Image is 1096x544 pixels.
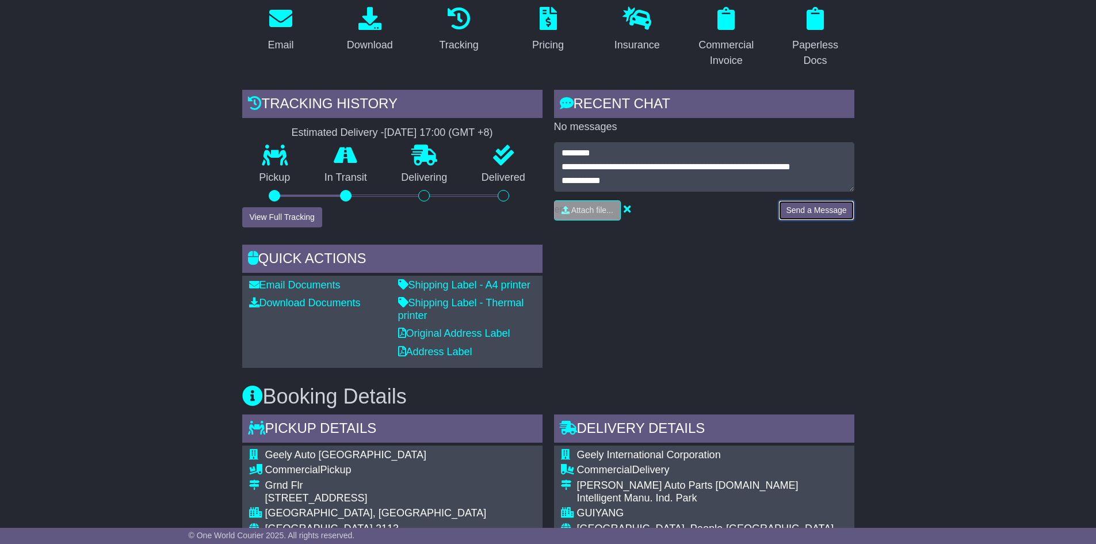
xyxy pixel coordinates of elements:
div: Grnd Flr [265,480,526,492]
span: [GEOGRAPHIC_DATA], People-[GEOGRAPHIC_DATA] [577,523,834,534]
div: [DATE] 17:00 (GMT +8) [384,127,493,139]
span: 2113 [376,523,399,534]
p: In Transit [307,172,384,184]
div: Download [347,37,393,53]
a: Paperless Docs [777,3,854,73]
div: Delivery [577,464,847,477]
div: Quick Actions [242,245,543,276]
a: Insurance [607,3,667,57]
a: Address Label [398,346,472,357]
p: Delivered [464,172,543,184]
div: Intelligent Manu. Ind. Park [577,492,847,505]
span: [GEOGRAPHIC_DATA] [265,523,373,534]
h3: Booking Details [242,385,854,408]
div: Pricing [532,37,564,53]
button: Send a Message [778,200,854,220]
span: Commercial [577,464,632,475]
a: Shipping Label - Thermal printer [398,297,524,321]
a: Commercial Invoice [688,3,765,73]
a: Original Address Label [398,328,510,339]
span: Geely Auto [GEOGRAPHIC_DATA] [265,449,426,461]
div: [GEOGRAPHIC_DATA], [GEOGRAPHIC_DATA] [265,507,526,520]
div: Estimated Delivery - [242,127,543,139]
div: Insurance [614,37,660,53]
span: © One World Courier 2025. All rights reserved. [189,531,355,540]
div: RECENT CHAT [554,90,854,121]
p: Delivering [384,172,465,184]
div: [PERSON_NAME] Auto Parts [DOMAIN_NAME] [577,480,847,492]
a: Pricing [525,3,571,57]
div: GUIYANG [577,507,847,520]
p: Pickup [242,172,308,184]
a: Download Documents [249,297,361,309]
div: Pickup Details [242,414,543,446]
span: Geely International Corporation [577,449,721,461]
a: Shipping Label - A4 printer [398,279,530,291]
div: Tracking [439,37,478,53]
p: No messages [554,121,854,134]
div: [STREET_ADDRESS] [265,492,526,505]
a: Email Documents [249,279,341,291]
div: Tracking history [242,90,543,121]
div: Pickup [265,464,526,477]
div: Email [268,37,293,53]
div: Paperless Docs [784,37,847,69]
a: Email [260,3,301,57]
div: Commercial Invoice [695,37,758,69]
a: Tracking [431,3,486,57]
div: Delivery Details [554,414,854,446]
span: Commercial [265,464,320,475]
a: Download [339,3,400,57]
button: View Full Tracking [242,207,322,227]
